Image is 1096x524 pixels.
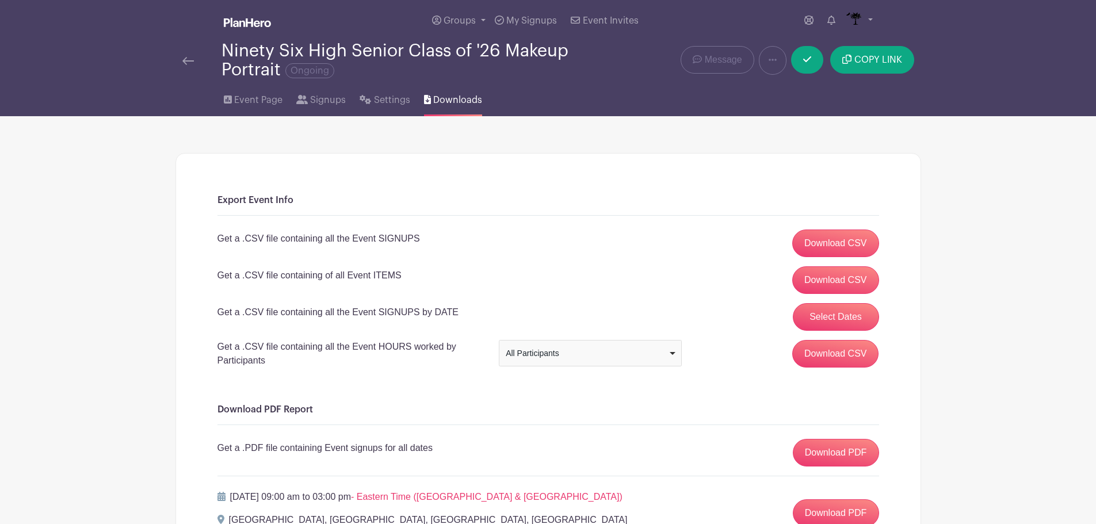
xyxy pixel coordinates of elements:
span: Ongoing [285,63,334,78]
span: Downloads [433,93,482,107]
a: Event Page [224,79,282,116]
p: Get a .PDF file containing Event signups for all dates [217,441,433,455]
p: [DATE] 09:00 am to 03:00 pm [230,490,623,504]
a: Downloads [424,79,482,116]
span: My Signups [506,16,557,25]
span: - Eastern Time ([GEOGRAPHIC_DATA] & [GEOGRAPHIC_DATA]) [351,492,623,502]
span: Message [705,53,742,67]
a: Signups [296,79,346,116]
img: back-arrow-29a5d9b10d5bd6ae65dc969a981735edf675c4d7a1fe02e03b50dbd4ba3cdb55.svg [182,57,194,65]
span: Signups [310,93,346,107]
a: Message [681,46,754,74]
p: Get a .CSV file containing all the Event HOURS worked by Participants [217,340,485,368]
span: COPY LINK [854,55,902,64]
span: Event Invites [583,16,639,25]
p: Get a .CSV file containing all the Event SIGNUPS by DATE [217,305,459,319]
span: Groups [444,16,476,25]
div: Ninety Six High Senior Class of '26 Makeup Portrait [222,41,594,79]
a: Download PDF [793,439,879,466]
button: COPY LINK [830,46,914,74]
p: Get a .CSV file containing all the Event SIGNUPS [217,232,420,246]
h6: Export Event Info [217,195,879,206]
a: Settings [360,79,410,116]
input: Download CSV [792,340,879,368]
img: IMAGES%20logo%20transparenT%20PNG%20s.png [845,12,863,30]
div: All Participants [506,347,667,359]
a: Download CSV [792,266,879,294]
a: Download CSV [792,230,879,257]
p: Get a .CSV file containing of all Event ITEMS [217,269,402,282]
button: Select Dates [793,303,879,331]
h6: Download PDF Report [217,404,879,415]
span: Event Page [234,93,282,107]
span: Settings [374,93,410,107]
img: logo_white-6c42ec7e38ccf1d336a20a19083b03d10ae64f83f12c07503d8b9e83406b4c7d.svg [224,18,271,27]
